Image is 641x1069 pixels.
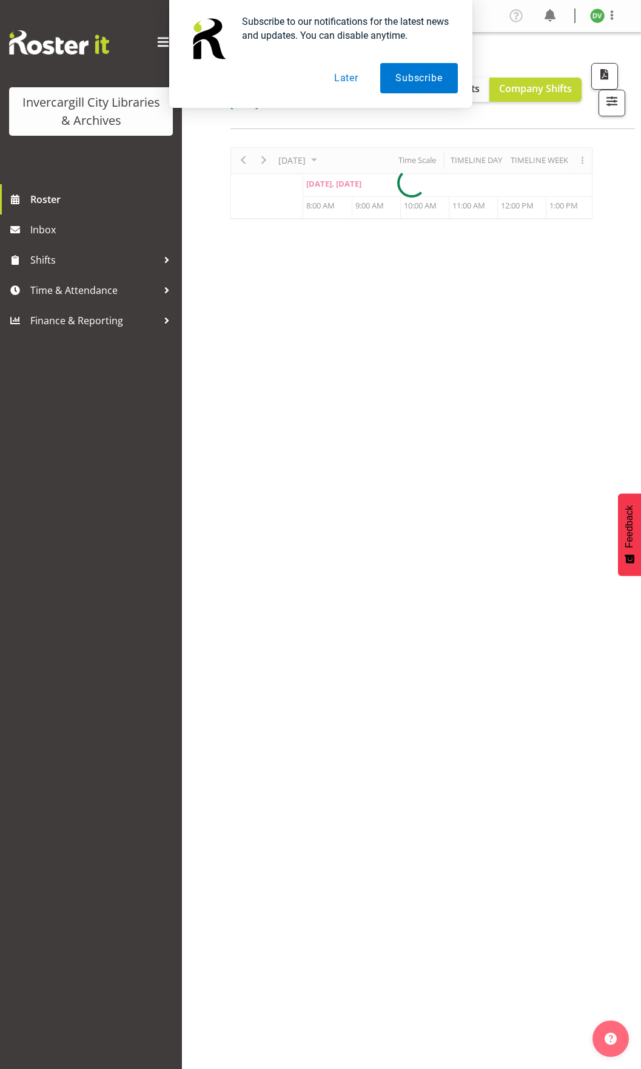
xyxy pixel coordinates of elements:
span: Shifts [30,251,158,269]
img: notification icon [184,15,232,63]
button: Subscribe [380,63,457,93]
div: Invercargill City Libraries & Archives [21,93,161,130]
span: Finance & Reporting [30,311,158,330]
div: Subscribe to our notifications for the latest news and updates. You can disable anytime. [232,15,458,42]
button: Later [319,63,374,93]
span: Feedback [624,505,635,548]
span: Time & Attendance [30,281,158,299]
button: Feedback - Show survey [618,493,641,576]
span: Inbox [30,221,176,239]
img: help-xxl-2.png [605,1033,617,1045]
span: Roster [30,190,176,208]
